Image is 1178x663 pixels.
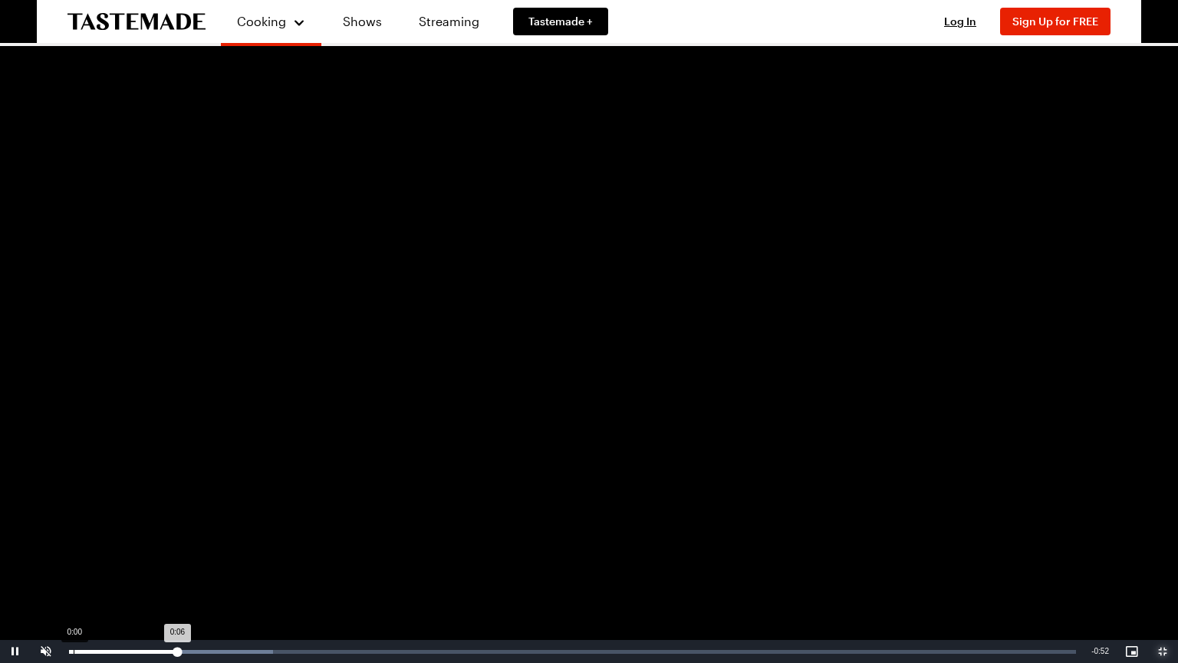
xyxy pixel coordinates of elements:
span: 0:52 [1094,647,1109,655]
button: Unmute [31,640,61,663]
span: Log In [944,15,976,28]
button: Log In [930,14,991,29]
span: - [1091,647,1094,655]
span: Tastemade + [528,14,593,29]
span: Cooking [237,14,286,28]
span: Sign Up for FREE [1012,15,1098,28]
a: Tastemade + [513,8,608,35]
a: To Tastemade Home Page [67,13,206,31]
button: Picture-in-Picture [1117,640,1147,663]
button: Cooking [236,6,306,37]
button: Sign Up for FREE [1000,8,1111,35]
button: Exit Fullscreen [1147,640,1178,663]
div: Progress Bar [69,650,1076,654]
